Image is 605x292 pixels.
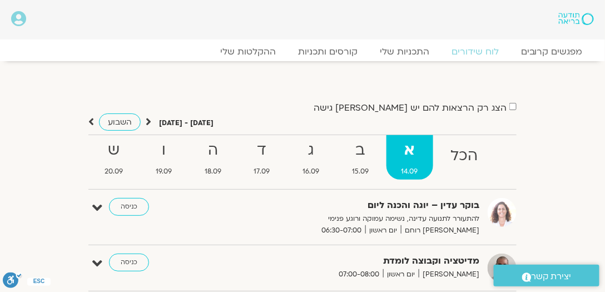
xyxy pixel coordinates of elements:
[369,46,440,57] a: התכניות שלי
[401,225,479,236] span: [PERSON_NAME] רוחם
[141,135,187,180] a: ו19.09
[109,254,149,271] a: כניסה
[337,135,384,180] a: ב15.09
[494,265,599,286] a: יצירת קשר
[209,46,287,57] a: ההקלטות שלי
[90,166,138,177] span: 20.09
[99,113,141,131] a: השבוע
[440,46,510,57] a: לוח שידורים
[335,269,383,280] span: 07:00-08:00
[318,225,365,236] span: 06:30-07:00
[287,166,335,177] span: 16.09
[383,269,419,280] span: יום ראשון
[314,103,507,113] label: הצג רק הרצאות להם יש [PERSON_NAME] גישה
[90,138,138,163] strong: ש
[435,135,493,180] a: הכל
[287,138,335,163] strong: ג
[386,138,434,163] strong: א
[337,166,384,177] span: 15.09
[510,46,594,57] a: מפגשים קרובים
[419,269,479,280] span: [PERSON_NAME]
[240,198,479,213] strong: בוקר עדין – יוגה והכנה ליום
[90,135,138,180] a: ש20.09
[159,117,214,129] p: [DATE] - [DATE]
[190,138,237,163] strong: ה
[337,138,384,163] strong: ב
[240,254,479,269] strong: מדיטציה וקבוצה לומדת
[386,166,434,177] span: 14.09
[239,166,285,177] span: 17.09
[109,198,149,216] a: כניסה
[141,166,187,177] span: 19.09
[386,135,434,180] a: א14.09
[11,46,594,57] nav: Menu
[108,117,132,127] span: השבוע
[287,135,335,180] a: ג16.09
[365,225,401,236] span: יום ראשון
[239,135,285,180] a: ד17.09
[141,138,187,163] strong: ו
[287,46,369,57] a: קורסים ותכניות
[435,143,493,169] strong: הכל
[239,138,285,163] strong: ד
[240,213,479,225] p: להתעורר לתנועה עדינה, נשימה עמוקה ורוגע פנימי
[190,135,237,180] a: ה18.09
[532,269,572,284] span: יצירת קשר
[190,166,237,177] span: 18.09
